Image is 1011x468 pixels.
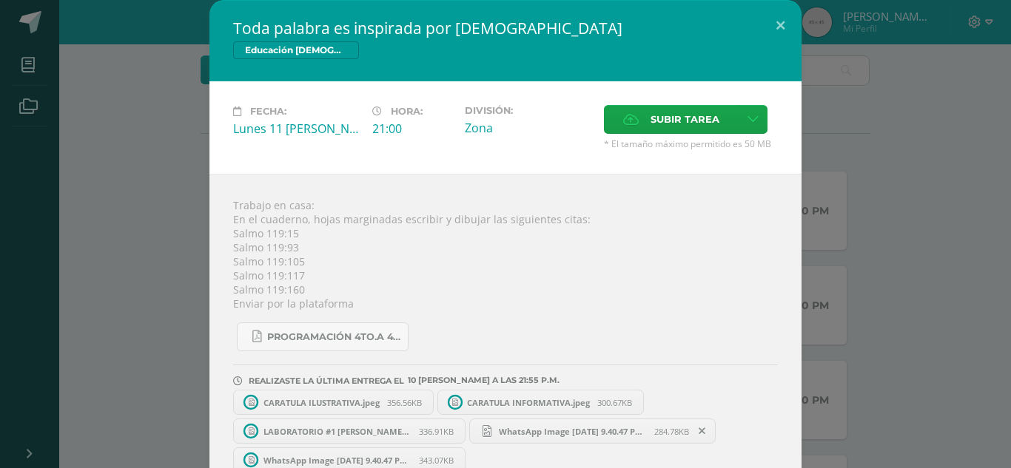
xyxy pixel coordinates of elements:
span: 10 [PERSON_NAME] A LAS 21:55 P.M. [404,380,560,381]
span: WhatsApp Image [DATE] 9.40.47 PM (2).jpeg [491,426,654,437]
span: Fecha: [250,106,286,117]
span: * El tamaño máximo permitido es 50 MB [604,138,778,150]
span: 300.67KB [597,397,632,408]
span: CARATULA INFORMATIVA.jpeg [460,397,597,408]
span: 356.56KB [387,397,422,408]
span: Programación 4to.A 4ta Unidad 2025.pdf [267,331,400,343]
h2: Toda palabra es inspirada por [DEMOGRAPHIC_DATA] [233,18,778,38]
div: Lunes 11 [PERSON_NAME] [233,121,360,137]
span: LABORATORIO #1 [PERSON_NAME].jpeg [256,426,419,437]
div: Zona [465,120,592,136]
a: CARATULA INFORMATIVA.jpeg 300.67KB [437,390,645,415]
span: REALIZASTE LA ÚLTIMA ENTREGA EL [249,376,404,386]
span: Educación [DEMOGRAPHIC_DATA] [233,41,359,59]
a: LABORATORIO #1 [PERSON_NAME].jpeg 336.91KB [233,418,466,444]
span: Remover entrega [690,423,715,439]
span: 336.91KB [419,426,454,437]
span: Hora: [391,106,423,117]
span: CARATULA ILUSTRATIVA.jpeg [256,397,387,408]
span: WhatsApp Image [DATE] 9.40.47 PM.jpeg [256,455,419,466]
a: WhatsApp Image [DATE] 9.40.47 PM (2).jpeg 284.78KB [469,418,716,444]
div: 21:00 [372,121,453,137]
span: 284.78KB [654,426,689,437]
label: División: [465,105,592,116]
span: 343.07KB [419,455,454,466]
a: CARATULA ILUSTRATIVA.jpeg 356.56KB [233,390,434,415]
a: Programación 4to.A 4ta Unidad 2025.pdf [237,322,409,351]
span: Subir tarea [651,106,719,133]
